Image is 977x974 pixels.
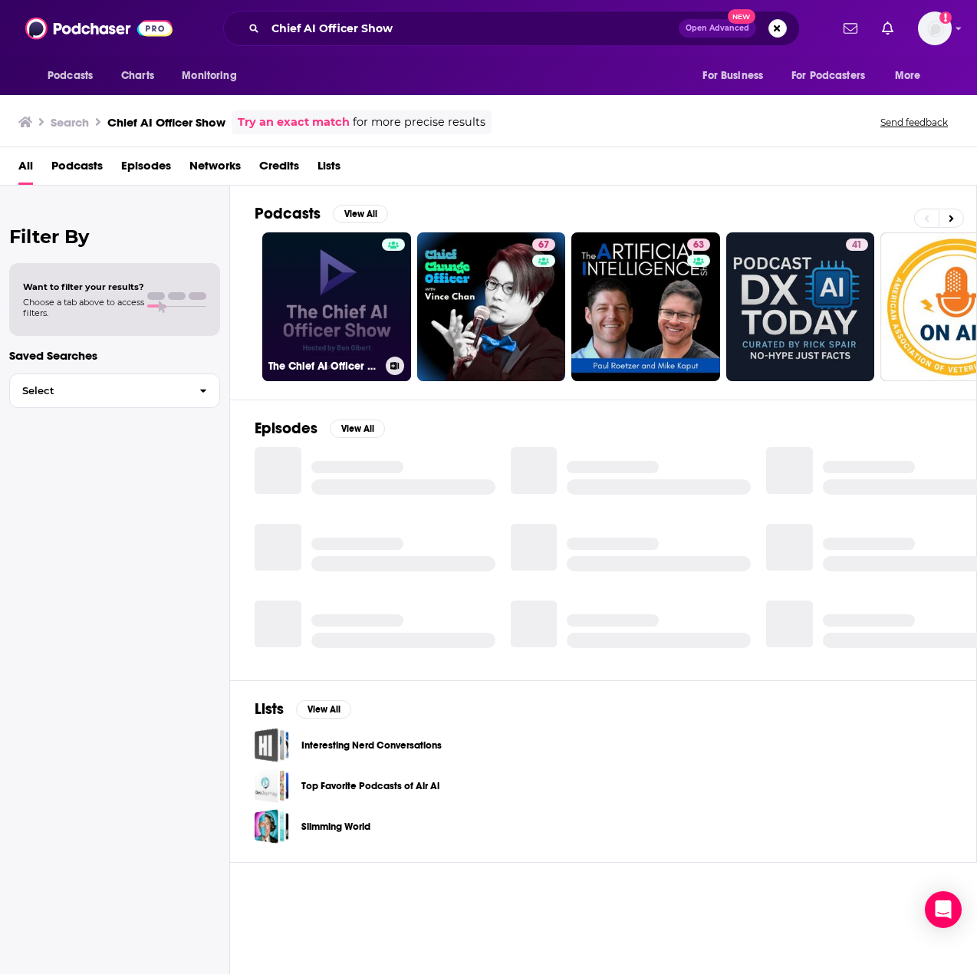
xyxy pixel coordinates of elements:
span: Monitoring [182,65,236,87]
a: EpisodesView All [255,419,385,438]
a: Show notifications dropdown [837,15,864,41]
a: Top Favorite Podcasts of Air Ai [255,768,289,803]
a: 63 [571,232,720,381]
svg: Add a profile image [939,12,952,24]
button: open menu [781,61,887,90]
span: 63 [693,238,704,253]
input: Search podcasts, credits, & more... [265,16,679,41]
h2: Podcasts [255,204,321,223]
a: 67 [417,232,566,381]
a: All [18,153,33,185]
a: Credits [259,153,299,185]
span: For Business [702,65,763,87]
p: Saved Searches [9,348,220,363]
h3: Chief AI Officer Show [107,115,225,130]
a: 41 [726,232,875,381]
div: Open Intercom Messenger [925,891,962,928]
span: Charts [121,65,154,87]
a: Interesting Nerd Conversations [255,728,289,762]
a: Try an exact match [238,114,350,131]
span: Podcasts [48,65,93,87]
img: Podchaser - Follow, Share and Rate Podcasts [25,14,173,43]
button: View All [330,420,385,438]
a: ListsView All [255,699,351,719]
button: View All [296,700,351,719]
span: Select [10,386,187,396]
a: 41 [846,239,868,251]
span: Want to filter your results? [23,281,144,292]
span: Choose a tab above to access filters. [23,297,144,318]
a: Slimming World [255,809,289,844]
a: Show notifications dropdown [876,15,900,41]
a: The Chief AI Officer Show [262,232,411,381]
button: Show profile menu [918,12,952,45]
button: open menu [692,61,782,90]
h2: Filter By [9,225,220,248]
span: For Podcasters [791,65,865,87]
a: Charts [111,61,163,90]
button: Select [9,373,220,408]
span: for more precise results [353,114,485,131]
h2: Episodes [255,419,317,438]
button: Open AdvancedNew [679,19,756,38]
a: Episodes [121,153,171,185]
button: View All [333,205,388,223]
h2: Lists [255,699,284,719]
a: 63 [687,239,710,251]
a: 67 [532,239,555,251]
a: Interesting Nerd Conversations [301,737,442,754]
a: Podcasts [51,153,103,185]
button: open menu [37,61,113,90]
button: Send feedback [876,116,952,129]
div: Search podcasts, credits, & more... [223,11,800,46]
span: 67 [538,238,549,253]
h3: The Chief AI Officer Show [268,360,380,373]
button: open menu [884,61,940,90]
a: PodcastsView All [255,204,388,223]
span: 41 [852,238,862,253]
a: Top Favorite Podcasts of Air Ai [301,778,439,795]
a: Lists [317,153,340,185]
span: Open Advanced [686,25,749,32]
a: Networks [189,153,241,185]
span: More [895,65,921,87]
button: open menu [171,61,256,90]
a: Slimming World [301,818,370,835]
span: Logged in as Madeline.Zeno [918,12,952,45]
img: User Profile [918,12,952,45]
h3: Search [51,115,89,130]
span: New [728,9,755,24]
